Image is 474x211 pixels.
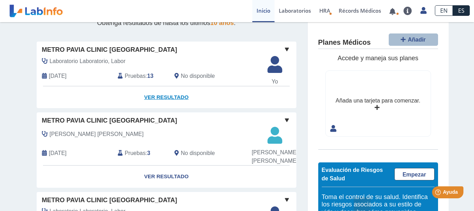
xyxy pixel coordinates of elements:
[125,149,146,157] span: Pruebas
[97,19,235,26] span: Obtenga resultados de hasta los últimos .
[181,149,215,157] span: No disponible
[37,86,296,108] a: Ver Resultado
[263,77,287,86] span: Yo
[37,166,296,188] a: Ver Resultado
[112,146,169,160] div: :
[336,97,420,105] div: Añada una tarjeta para comenzar.
[338,55,418,62] span: Accede y maneja sus planes
[322,167,383,181] span: Evaluación de Riesgos de Salud
[319,7,330,14] span: HRA
[49,72,67,80] span: 2025-09-08
[42,45,177,55] span: Metro Pavia Clinic [GEOGRAPHIC_DATA]
[125,72,146,80] span: Pruebas
[50,130,144,138] span: Ortiz Rivera, Josefina
[402,172,426,178] span: Empezar
[408,37,426,43] span: Añadir
[50,57,126,66] span: Laboratorio Laboratorio, Labor
[453,5,470,16] a: ES
[49,149,67,157] span: 2025-04-16
[147,73,154,79] b: 13
[389,33,438,46] button: Añadir
[42,116,177,125] span: Metro Pavia Clinic [GEOGRAPHIC_DATA]
[112,71,169,81] div: :
[435,5,453,16] a: EN
[411,184,466,203] iframe: Help widget launcher
[318,38,371,47] h4: Planes Médicos
[394,168,435,180] a: Empezar
[252,148,298,165] span: [PERSON_NAME] [PERSON_NAME]
[147,150,150,156] b: 3
[181,72,215,80] span: No disponible
[42,196,177,205] span: Metro Pavia Clinic [GEOGRAPHIC_DATA]
[210,19,234,26] span: 10 años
